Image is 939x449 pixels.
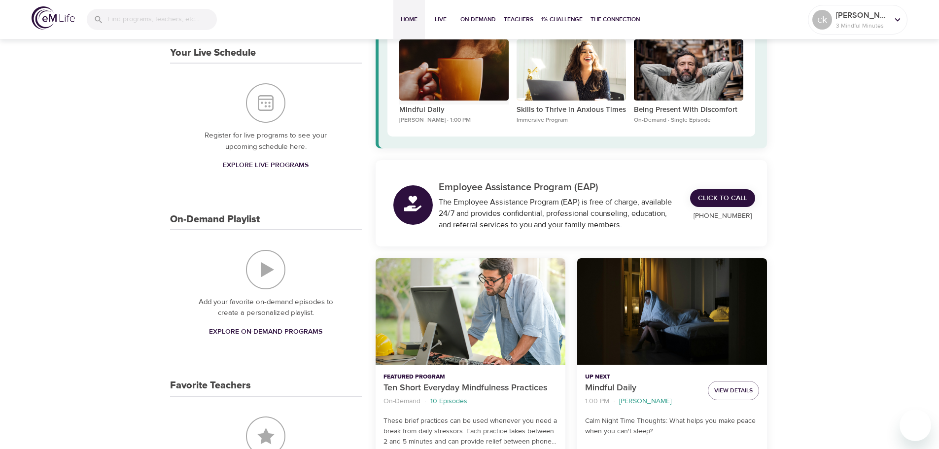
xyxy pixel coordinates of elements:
[690,211,755,221] p: [PHONE_NUMBER]
[430,396,467,407] p: 10 Episodes
[708,381,759,400] button: View Details
[399,116,509,125] p: [PERSON_NAME] · 1:00 PM
[460,14,496,25] span: On-Demand
[397,14,421,25] span: Home
[439,197,679,231] div: The Employee Assistance Program (EAP) is free of charge, available 24/7 and provides confidential...
[383,395,557,408] nav: breadcrumb
[585,416,759,437] p: Calm Night Time Thoughts: What helps you make peace when you can't sleep?
[541,14,583,25] span: 1% Challenge
[170,380,251,391] h3: Favorite Teachers
[634,39,743,105] button: Being Present With Discomfort
[517,116,626,125] p: Immersive Program
[517,104,626,116] p: Skills to Thrive in Anxious Times
[170,47,256,59] h3: Your Live Schedule
[376,258,565,365] button: Ten Short Everyday Mindfulness Practices
[577,258,767,365] button: Mindful Daily
[399,104,509,116] p: Mindful Daily
[585,395,700,408] nav: breadcrumb
[634,104,743,116] p: Being Present With Discomfort
[634,116,743,125] p: On-Demand · Single Episode
[190,297,342,319] p: Add your favorite on-demand episodes to create a personalized playlist.
[219,156,313,174] a: Explore Live Programs
[246,83,285,123] img: Your Live Schedule
[424,395,426,408] li: ·
[383,373,557,381] p: Featured Program
[383,381,557,395] p: Ten Short Everyday Mindfulness Practices
[585,381,700,395] p: Mindful Daily
[209,326,322,338] span: Explore On-Demand Programs
[107,9,217,30] input: Find programs, teachers, etc...
[429,14,452,25] span: Live
[900,410,931,441] iframe: Button to launch messaging window
[619,396,671,407] p: [PERSON_NAME]
[32,6,75,30] img: logo
[836,9,888,21] p: [PERSON_NAME] 44064649 VENN1 KKR UK GLOBAL
[585,373,700,381] p: Up Next
[383,416,557,447] p: These brief practices can be used whenever you need a break from daily stressors. Each practice t...
[836,21,888,30] p: 3 Mindful Minutes
[698,192,747,205] span: Click to Call
[504,14,533,25] span: Teachers
[246,250,285,289] img: On-Demand Playlist
[439,180,679,195] p: Employee Assistance Program (EAP)
[205,323,326,341] a: Explore On-Demand Programs
[383,396,420,407] p: On-Demand
[585,396,609,407] p: 1:00 PM
[399,39,509,105] button: Mindful Daily
[812,10,832,30] div: ck
[714,385,753,396] span: View Details
[223,159,309,172] span: Explore Live Programs
[517,39,626,105] button: Skills to Thrive in Anxious Times
[170,214,260,225] h3: On-Demand Playlist
[690,189,755,207] a: Click to Call
[613,395,615,408] li: ·
[591,14,640,25] span: The Connection
[190,130,342,152] p: Register for live programs to see your upcoming schedule here.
